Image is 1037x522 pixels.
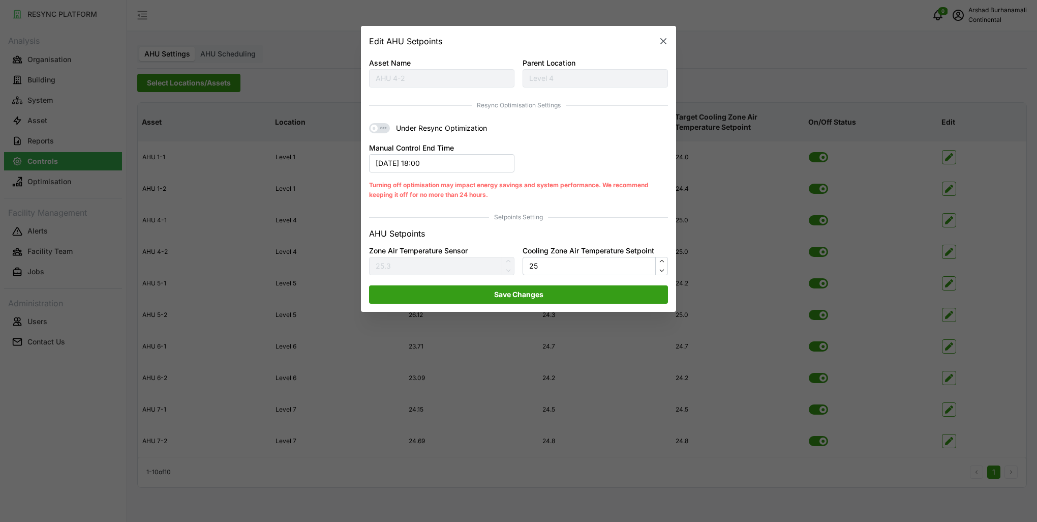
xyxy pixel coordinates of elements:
span: OFF [378,124,390,134]
span: Resync Optimisation Settings [369,101,668,110]
label: Cooling Zone Air Temperature Setpoint [523,245,654,256]
label: Manual Control End Time [369,143,454,154]
button: [DATE] 18:00 [369,154,514,172]
span: Under Resync Optimization [390,124,487,134]
span: Save Changes [494,286,543,303]
label: Parent Location [523,57,575,69]
button: Save Changes [369,285,668,304]
h2: Edit AHU Setpoints [369,37,442,45]
span: Setpoints Setting [369,213,668,223]
label: Asset Name [369,57,411,69]
p: AHU Setpoints [369,227,425,240]
label: Zone Air Temperature Sensor [369,245,468,256]
p: Turning off optimisation may impact energy savings and system performance. We recommend keeping i... [369,181,668,199]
